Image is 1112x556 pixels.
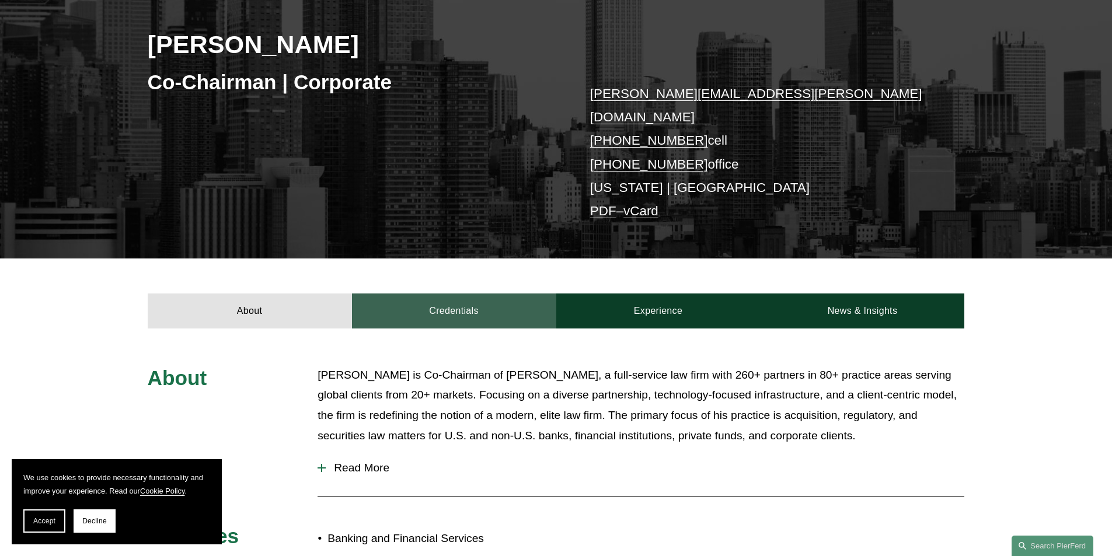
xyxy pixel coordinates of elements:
[82,517,107,525] span: Decline
[590,204,616,218] a: PDF
[326,461,964,474] span: Read More
[1012,536,1093,556] a: Search this site
[12,459,222,544] section: Cookie banner
[590,86,922,124] a: [PERSON_NAME][EMAIL_ADDRESS][PERSON_NAME][DOMAIN_NAME]
[318,365,964,446] p: [PERSON_NAME] is Co-Chairman of [PERSON_NAME], a full-service law firm with 260+ partners in 80+ ...
[140,487,185,495] a: Cookie Policy
[148,293,352,328] a: About
[327,529,556,549] p: Banking and Financial Services
[352,293,556,328] a: Credentials
[760,293,964,328] a: News & Insights
[590,133,708,148] a: [PHONE_NUMBER]
[590,157,708,172] a: [PHONE_NUMBER]
[148,69,556,95] h3: Co-Chairman | Corporate
[148,366,207,389] span: About
[148,29,556,60] h2: [PERSON_NAME]
[74,509,116,533] button: Decline
[23,471,210,498] p: We use cookies to provide necessary functionality and improve your experience. Read our .
[590,82,930,223] p: cell office [US_STATE] | [GEOGRAPHIC_DATA] –
[33,517,55,525] span: Accept
[318,453,964,483] button: Read More
[23,509,65,533] button: Accept
[148,524,239,547] span: Practices
[556,293,761,328] a: Experience
[623,204,658,218] a: vCard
